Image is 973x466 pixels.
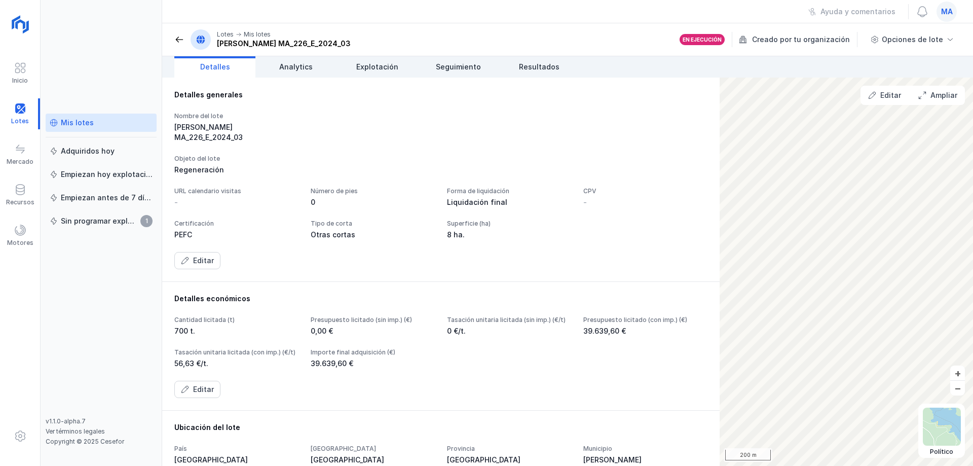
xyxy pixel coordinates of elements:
button: – [950,381,965,396]
div: - [174,197,178,207]
div: [PERSON_NAME] MA_226_E_2024_03 [217,39,351,49]
div: Tipo de corta [311,220,435,228]
div: Provincia [447,445,571,453]
span: Detalles [200,62,230,72]
div: [GEOGRAPHIC_DATA] [311,455,435,465]
div: Empiezan antes de 7 días [61,193,153,203]
a: Detalles [174,56,255,78]
span: Analytics [279,62,313,72]
div: Opciones de lote [882,34,943,45]
div: Lotes [217,30,234,39]
a: Sin programar explotación1 [46,212,157,230]
div: [GEOGRAPHIC_DATA] [311,445,435,453]
div: [GEOGRAPHIC_DATA] [174,455,298,465]
a: Analytics [255,56,336,78]
div: Motores [7,239,33,247]
div: 700 t. [174,326,298,336]
div: Presupuesto licitado (sin imp.) (€) [311,316,435,324]
div: [PERSON_NAME] [583,455,707,465]
div: Tasación unitaria licitada (sin imp.) (€/t) [447,316,571,324]
div: Ampliar [930,90,957,100]
div: Superficie (ha) [447,220,571,228]
div: Editar [880,90,901,100]
a: Seguimiento [418,56,499,78]
div: Editar [193,384,214,395]
a: Mis lotes [46,114,157,132]
div: Forma de liquidación [447,187,571,195]
img: political.webp [923,408,961,446]
div: CPV [583,187,707,195]
div: Certificación [174,220,298,228]
div: Liquidación final [447,197,571,207]
div: Número de pies [311,187,435,195]
img: logoRight.svg [8,12,33,37]
div: Ayuda y comentarios [820,7,895,17]
span: ma [941,7,953,17]
div: v1.1.0-alpha.7 [46,417,157,425]
div: 8 ha. [447,230,571,240]
div: Tasación unitaria licitada (con imp.) (€/t) [174,348,298,356]
div: Creado por tu organización [739,32,859,47]
div: Municipio [583,445,707,453]
div: Copyright © 2025 Cesefor [46,438,157,446]
a: Resultados [499,56,580,78]
a: Empiezan hoy explotación [46,165,157,184]
div: Sin programar explotación [61,216,137,226]
button: Ayuda y comentarios [802,3,902,20]
div: 0 [311,197,435,207]
span: Explotación [356,62,398,72]
div: Presupuesto licitado (con imp.) (€) [583,316,707,324]
div: Detalles generales [174,90,707,100]
div: Político [923,448,961,456]
div: Ubicación del lote [174,422,707,433]
button: + [950,366,965,380]
div: 39.639,60 € [311,359,435,369]
div: Objeto del lote [174,155,707,163]
div: Inicio [12,77,28,85]
a: Adquiridos hoy [46,142,157,160]
button: Ampliar [912,87,964,104]
div: Adquiridos hoy [61,146,115,156]
div: 39.639,60 € [583,326,707,336]
div: PEFC [174,230,298,240]
div: Editar [193,256,214,266]
div: Mis lotes [244,30,271,39]
div: Importe final adquisición (€) [311,348,435,356]
div: 56,63 €/t. [174,359,298,369]
div: Cantidad licitada (t) [174,316,298,324]
button: Editar [174,381,220,398]
div: Otras cortas [311,230,435,240]
div: 0 €/t. [447,326,571,336]
span: Resultados [519,62,559,72]
div: Nombre del lote [174,112,298,120]
span: Seguimiento [436,62,481,72]
div: En ejecución [683,36,722,43]
div: Mercado [7,158,33,166]
div: País [174,445,298,453]
button: Editar [174,252,220,269]
div: Recursos [6,198,34,206]
a: Empiezan antes de 7 días [46,189,157,207]
button: Editar [862,87,908,104]
div: [GEOGRAPHIC_DATA] [447,455,571,465]
div: URL calendario visitas [174,187,298,195]
div: Detalles económicos [174,294,707,304]
a: Ver términos legales [46,427,105,435]
span: 1 [140,215,153,227]
div: Empiezan hoy explotación [61,169,153,180]
div: 0,00 € [311,326,435,336]
div: Regeneración [174,165,707,175]
div: Mis lotes [61,118,94,128]
div: [PERSON_NAME] MA_226_E_2024_03 [174,122,298,142]
a: Explotación [336,56,418,78]
div: - [583,197,587,207]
